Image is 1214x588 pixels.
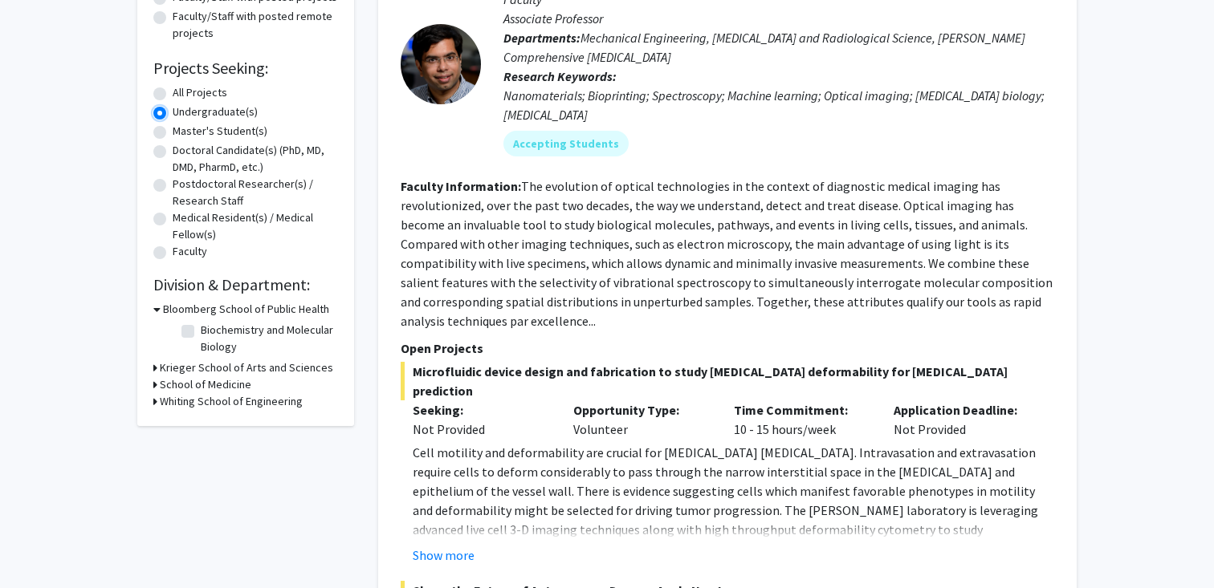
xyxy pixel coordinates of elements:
p: Seeking: [413,400,549,420]
label: Master's Student(s) [173,123,267,140]
p: Cell motility and deformability are crucial for [MEDICAL_DATA] [MEDICAL_DATA]. Intravasation and ... [413,443,1054,558]
p: Open Projects [401,339,1054,358]
label: All Projects [173,84,227,101]
h3: Krieger School of Arts and Sciences [160,359,333,376]
div: Not Provided [413,420,549,439]
span: Microfluidic device design and fabrication to study [MEDICAL_DATA] deformability for [MEDICAL_DAT... [401,362,1054,400]
div: Not Provided [882,400,1042,439]
b: Research Keywords: [503,68,617,84]
div: Volunteer [561,400,722,439]
p: Application Deadline: [894,400,1030,420]
b: Departments: [503,30,581,46]
label: Undergraduate(s) [173,103,258,120]
h3: Whiting School of Engineering [160,393,303,410]
p: Associate Professor [503,9,1054,28]
label: Faculty [173,243,207,260]
p: Time Commitment: [734,400,870,420]
span: Mechanical Engineering, [MEDICAL_DATA] and Radiological Science, [PERSON_NAME] Comprehensive [MED... [503,30,1025,65]
h2: Projects Seeking: [153,59,338,78]
label: Medical Resident(s) / Medical Fellow(s) [173,209,338,243]
mat-chip: Accepting Students [503,131,629,156]
div: 10 - 15 hours/week [722,400,882,439]
b: Faculty Information: [401,178,521,194]
label: Biochemistry and Molecular Biology [201,322,334,355]
div: Nanomaterials; Bioprinting; Spectroscopy; Machine learning; Optical imaging; [MEDICAL_DATA] biolo... [503,86,1054,124]
label: Postdoctoral Researcher(s) / Research Staff [173,176,338,209]
fg-read-more: The evolution of optical technologies in the context of diagnostic medical imaging has revolution... [401,178,1053,329]
iframe: Chat [12,516,68,576]
h3: School of Medicine [160,376,251,393]
p: Opportunity Type: [573,400,710,420]
button: Show more [413,545,475,565]
h3: Bloomberg School of Public Health [163,301,329,318]
label: Faculty/Staff with posted remote projects [173,8,338,42]
label: Doctoral Candidate(s) (PhD, MD, DMD, PharmD, etc.) [173,142,338,176]
h2: Division & Department: [153,275,338,294]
